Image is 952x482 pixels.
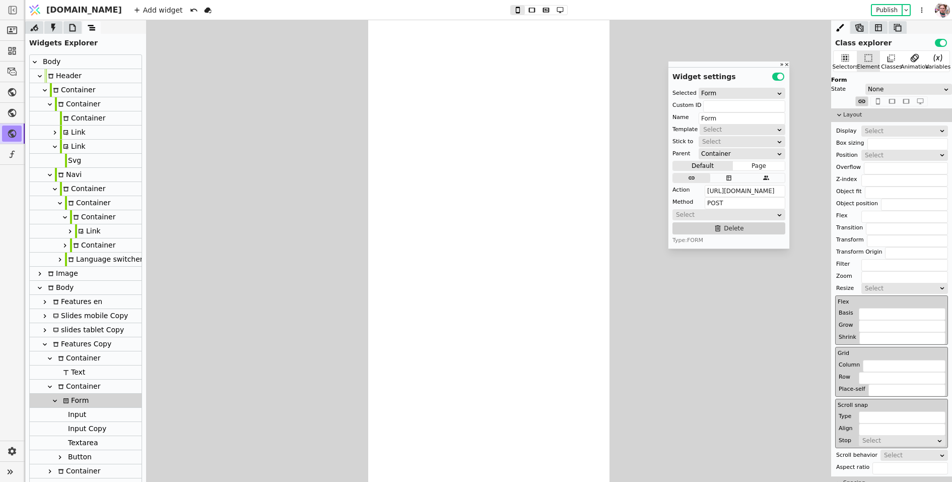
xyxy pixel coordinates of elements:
div: Basis [838,308,854,318]
div: Widget settings [668,68,789,82]
div: Body [30,55,142,69]
div: Grow [838,320,854,330]
div: Aspect ratio [835,462,870,472]
div: Display [835,126,858,136]
div: Header [45,69,82,83]
div: Input [65,408,86,421]
div: Container [30,111,142,126]
div: Features en [30,295,142,309]
div: Container [30,97,142,111]
div: Link [60,126,86,139]
h4: Flex [838,298,945,307]
div: slides tablet Copy [50,323,124,337]
div: Form [831,76,952,85]
div: Link [30,126,142,140]
div: Object position [835,199,879,209]
div: Select [676,210,775,220]
div: Select [703,125,775,135]
div: Z-index [835,174,858,185]
div: Shrink [838,332,857,342]
div: Svg [30,154,142,168]
div: Language switcher [30,253,142,267]
div: Slides mobile Copy [50,309,128,323]
button: Default [673,161,733,171]
div: Textarea [65,436,98,450]
div: Navi [30,168,142,182]
div: Container [60,111,105,125]
div: None [868,84,943,94]
div: Container [65,196,110,210]
div: Column [838,360,861,370]
div: Transition [835,223,864,233]
div: Add widget [131,4,186,16]
div: Overflow [835,162,862,172]
div: Template [672,125,698,135]
div: Name [672,112,689,123]
div: Select [865,126,938,136]
button: Page [733,161,785,171]
div: Zoom [835,271,853,281]
div: Link [30,140,142,154]
div: Container [55,97,100,111]
div: Link [30,224,142,238]
div: Select [702,137,775,147]
div: Select [865,150,938,160]
div: Link [60,140,86,153]
div: State [831,84,846,94]
iframe: To enrich screen reader interactions, please activate Accessibility in Grammarly extension settings [368,20,609,482]
div: Custom ID [672,100,701,110]
div: Classes [881,63,902,72]
div: Select [862,436,935,446]
div: Link [75,224,101,238]
div: Text [60,366,85,379]
div: Stop [838,436,852,446]
div: Features Copy [50,337,111,351]
div: Slides mobile Copy [30,309,142,323]
div: Container [30,196,142,210]
div: Resize [835,283,855,293]
span: Layout [843,111,948,119]
div: Button [30,450,142,464]
div: Language switcher [65,253,143,266]
span: [DOMAIN_NAME] [46,4,122,16]
div: Container [30,238,142,253]
div: Element [857,63,880,72]
div: Input [30,408,142,422]
div: Container [30,83,142,97]
div: Container [60,182,105,196]
div: Method [672,197,693,207]
div: Type [838,411,852,421]
div: Container [30,182,142,196]
div: Navi [55,168,82,182]
div: Body [45,281,74,294]
div: Selectors [833,63,858,72]
div: Animation [901,63,929,72]
div: Container [50,83,95,97]
div: Form [60,394,89,407]
button: Publish [872,5,902,15]
div: Input Copy [65,422,106,436]
img: 1611404642663-DSC_1169-po-%D1%81cropped.jpg [935,1,950,19]
div: Parent [672,149,690,159]
div: Row [838,372,851,382]
div: Svg [65,154,81,167]
div: Container [55,351,100,365]
button: Delete [672,222,785,234]
div: Container [30,464,142,478]
div: Align [838,424,854,434]
div: Box sizing [835,138,865,148]
div: Features en [50,295,102,309]
div: Action [672,185,690,195]
div: Header [30,69,142,83]
div: slides tablet Copy [30,323,142,337]
div: Container [701,149,776,159]
div: Widgets Explorer [25,34,146,48]
div: Select [865,283,938,293]
div: Object fit [835,187,863,197]
div: Image [45,267,78,280]
div: Place-self [838,384,866,394]
div: Variables [925,63,950,72]
div: Container [30,380,142,394]
div: Form [701,88,776,98]
div: Features Copy [30,337,142,351]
